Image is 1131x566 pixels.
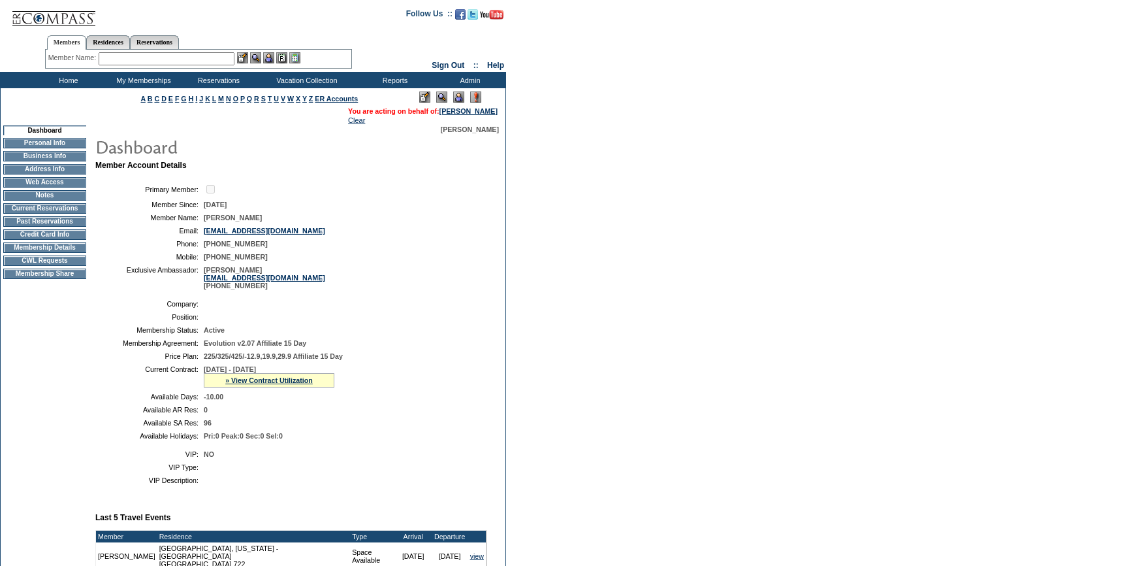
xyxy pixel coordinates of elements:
[204,227,325,235] a: [EMAIL_ADDRESS][DOMAIN_NAME]
[3,256,86,266] td: CWL Requests
[157,531,350,542] td: Residence
[233,95,238,103] a: O
[261,95,266,103] a: S
[3,190,86,201] td: Notes
[453,92,464,103] img: Impersonate
[148,95,153,103] a: B
[406,8,453,24] td: Follow Us ::
[204,352,343,360] span: 225/325/425/-12.9,19.9,29.9 Affiliate 15 Day
[470,92,481,103] img: Log Concern/Member Elevation
[101,339,199,347] td: Membership Agreement:
[101,201,199,208] td: Member Since:
[274,95,279,103] a: U
[302,95,307,103] a: Y
[3,125,86,135] td: Dashboard
[104,72,180,88] td: My Memberships
[101,365,199,388] td: Current Contract:
[296,95,300,103] a: X
[439,107,498,115] a: [PERSON_NAME]
[95,513,170,522] b: Last 5 Travel Events
[250,52,261,63] img: View
[141,95,146,103] a: A
[356,72,431,88] td: Reports
[268,95,272,103] a: T
[204,214,262,222] span: [PERSON_NAME]
[204,419,212,427] span: 96
[432,531,468,542] td: Departure
[96,531,157,542] td: Member
[212,95,216,103] a: L
[195,95,197,103] a: I
[95,133,356,159] img: pgTtlDashboard.gif
[101,313,199,321] td: Position:
[204,432,283,440] span: Pri:0 Peak:0 Sec:0 Sel:0
[218,95,224,103] a: M
[48,52,99,63] div: Member Name:
[255,72,356,88] td: Vacation Collection
[101,463,199,471] td: VIP Type:
[473,61,479,70] span: ::
[101,352,199,360] td: Price Plan:
[199,95,203,103] a: J
[204,450,214,458] span: NO
[101,450,199,458] td: VIP:
[161,95,167,103] a: D
[276,52,287,63] img: Reservations
[468,13,478,21] a: Follow us on Twitter
[263,52,274,63] img: Impersonate
[3,229,86,240] td: Credit Card Info
[432,61,464,70] a: Sign Out
[204,393,223,401] span: -10.00
[289,52,300,63] img: b_calculator.gif
[204,266,325,290] span: [PERSON_NAME] [PHONE_NUMBER]
[315,95,358,103] a: ER Accounts
[3,203,86,214] td: Current Reservations
[101,432,199,440] td: Available Holidays:
[204,339,306,347] span: Evolution v2.07 Affiliate 15 Day
[101,253,199,261] td: Mobile:
[350,531,395,542] td: Type
[101,476,199,484] td: VIP Description:
[101,227,199,235] td: Email:
[204,274,325,282] a: [EMAIL_ADDRESS][DOMAIN_NAME]
[3,177,86,188] td: Web Access
[468,9,478,20] img: Follow us on Twitter
[281,95,285,103] a: V
[181,95,186,103] a: G
[395,531,432,542] td: Arrival
[101,393,199,401] td: Available Days:
[441,125,499,133] span: [PERSON_NAME]
[204,201,227,208] span: [DATE]
[240,95,245,103] a: P
[3,242,86,253] td: Membership Details
[175,95,180,103] a: F
[3,269,86,279] td: Membership Share
[348,107,498,115] span: You are acting on behalf of:
[480,10,503,20] img: Subscribe to our YouTube Channel
[254,95,259,103] a: R
[3,138,86,148] td: Personal Info
[204,240,268,248] span: [PHONE_NUMBER]
[3,216,86,227] td: Past Reservations
[247,95,252,103] a: Q
[3,151,86,161] td: Business Info
[101,300,199,308] td: Company:
[29,72,104,88] td: Home
[168,95,173,103] a: E
[455,9,466,20] img: Become our fan on Facebook
[237,52,248,63] img: b_edit.gif
[226,95,231,103] a: N
[436,92,447,103] img: View Mode
[130,35,179,49] a: Reservations
[419,92,430,103] img: Edit Mode
[309,95,313,103] a: Z
[287,95,294,103] a: W
[205,95,210,103] a: K
[204,406,208,414] span: 0
[431,72,506,88] td: Admin
[101,406,199,414] td: Available AR Res:
[3,164,86,175] td: Address Info
[86,35,130,49] a: Residences
[101,419,199,427] td: Available SA Res:
[101,183,199,195] td: Primary Member:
